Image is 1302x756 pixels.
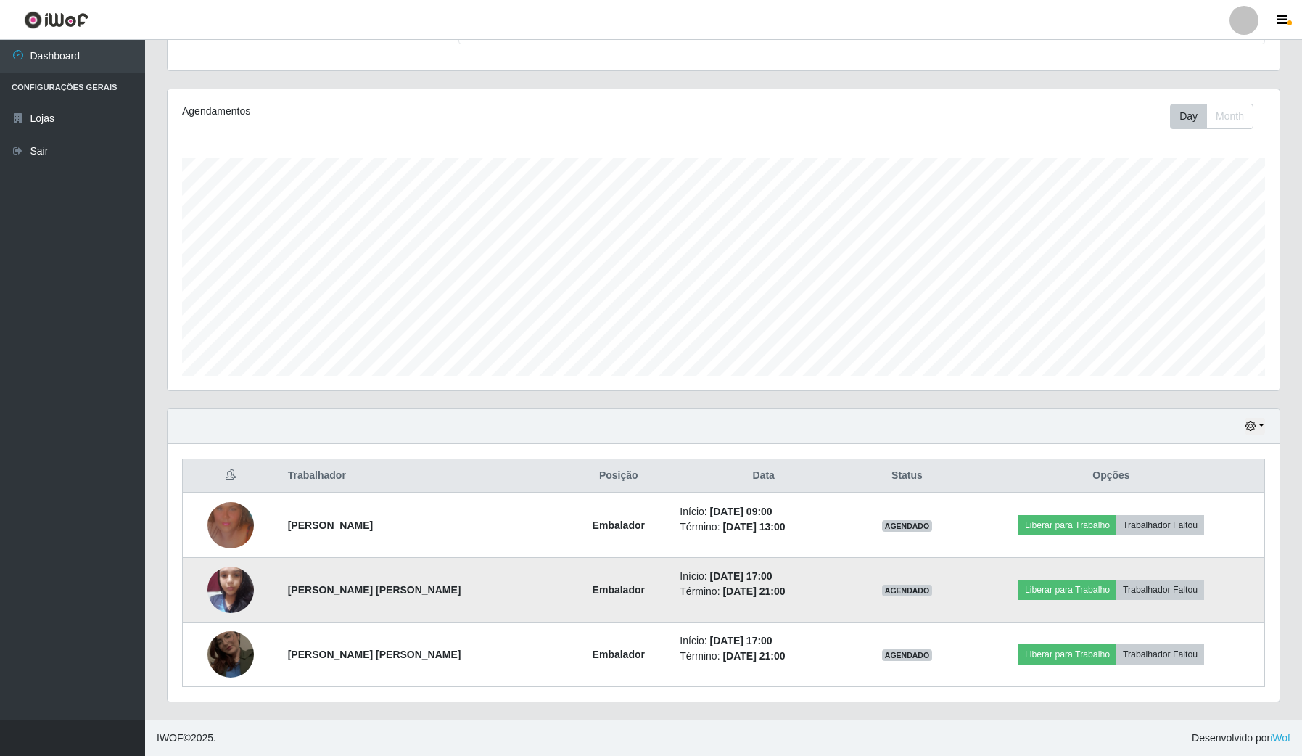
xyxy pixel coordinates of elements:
th: Data [671,459,856,493]
button: Month [1206,104,1253,129]
strong: [PERSON_NAME] [PERSON_NAME] [288,649,461,660]
li: Término: [680,584,847,599]
li: Início: [680,504,847,519]
time: [DATE] 17:00 [710,635,772,646]
div: Agendamentos [182,104,621,119]
time: [DATE] 21:00 [722,650,785,662]
img: CoreUI Logo [24,11,88,29]
li: Término: [680,519,847,535]
li: Início: [680,569,847,584]
span: © 2025 . [157,731,216,746]
button: Liberar para Trabalho [1018,644,1116,665]
time: [DATE] 13:00 [722,521,785,533]
div: Toolbar with button groups [1170,104,1265,129]
button: Liberar para Trabalho [1018,580,1116,600]
span: IWOF [157,732,184,744]
button: Trabalhador Faltou [1116,515,1204,535]
img: 1737943113754.jpeg [207,559,254,620]
span: AGENDADO [882,649,933,661]
img: 1750247138139.jpeg [207,484,254,567]
th: Opções [958,459,1265,493]
span: Desenvolvido por [1192,731,1290,746]
th: Status [856,459,958,493]
img: 1756742293072.jpeg [207,613,254,696]
span: AGENDADO [882,585,933,596]
button: Trabalhador Faltou [1116,580,1204,600]
strong: [PERSON_NAME] [288,519,373,531]
strong: Embalador [593,519,645,531]
time: [DATE] 21:00 [722,586,785,597]
strong: Embalador [593,649,645,660]
time: [DATE] 17:00 [710,570,772,582]
time: [DATE] 09:00 [710,506,772,517]
span: AGENDADO [882,520,933,532]
strong: [PERSON_NAME] [PERSON_NAME] [288,584,461,596]
th: Posição [566,459,671,493]
button: Day [1170,104,1207,129]
div: First group [1170,104,1253,129]
li: Início: [680,633,847,649]
a: iWof [1270,732,1290,744]
strong: Embalador [593,584,645,596]
button: Liberar para Trabalho [1018,515,1116,535]
button: Trabalhador Faltou [1116,644,1204,665]
li: Término: [680,649,847,664]
th: Trabalhador [279,459,566,493]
